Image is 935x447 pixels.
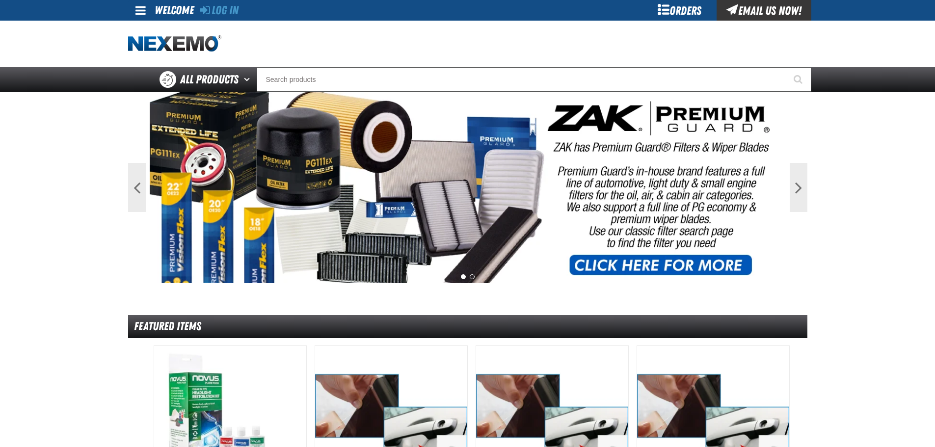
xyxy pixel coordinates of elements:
img: Nexemo logo [128,35,221,53]
button: Open All Products pages [240,67,257,92]
input: Search [257,67,811,92]
div: Featured Items [128,315,807,338]
button: 1 of 2 [461,274,466,279]
button: Previous [128,163,146,212]
button: 2 of 2 [470,274,475,279]
button: Start Searching [787,67,811,92]
span: All Products [180,71,239,88]
img: PG Filters & Wipers [150,92,786,283]
button: Next [790,163,807,212]
a: Log In [200,3,239,17]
